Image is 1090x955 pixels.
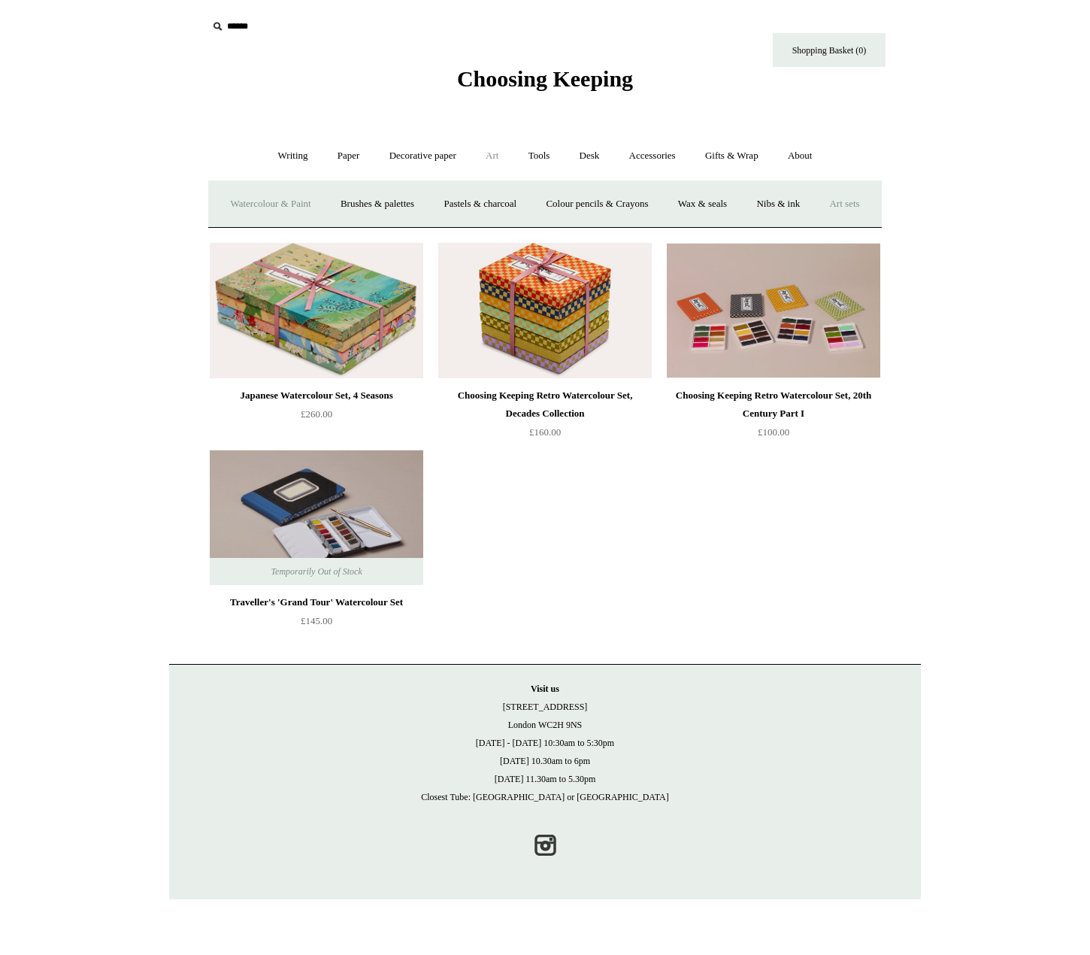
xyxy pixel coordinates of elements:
div: Traveller's 'Grand Tour' Watercolour Set [213,593,419,611]
a: Nibs & ink [743,184,813,224]
a: Tools [515,136,564,176]
a: Paper [324,136,374,176]
a: Wax & seals [665,184,740,224]
span: £160.00 [529,426,561,438]
img: Japanese Watercolour Set, 4 Seasons [210,243,423,378]
a: Decorative paper [376,136,470,176]
a: Choosing Keeping Retro Watercolour Set, Decades Collection £160.00 [438,387,652,448]
div: Choosing Keeping Retro Watercolour Set, 20th Century Part I [671,387,877,423]
div: Choosing Keeping Retro Watercolour Set, Decades Collection [442,387,648,423]
a: Choosing Keeping Retro Watercolour Set, 20th Century Part I £100.00 [667,387,880,448]
span: £100.00 [758,426,789,438]
a: Shopping Basket (0) [773,33,886,67]
a: Pastels & charcoal [430,184,530,224]
img: Choosing Keeping Retro Watercolour Set, Decades Collection [438,243,652,378]
a: Instagram [528,829,562,862]
a: Watercolour & Paint [216,184,324,224]
a: Desk [566,136,613,176]
a: About [774,136,826,176]
img: Traveller's 'Grand Tour' Watercolour Set [210,450,423,585]
span: £145.00 [301,615,332,626]
a: Accessories [616,136,689,176]
a: Japanese Watercolour Set, 4 Seasons £260.00 [210,387,423,448]
a: Japanese Watercolour Set, 4 Seasons Japanese Watercolour Set, 4 Seasons [210,243,423,378]
a: Writing [265,136,322,176]
a: Art [472,136,512,176]
div: Japanese Watercolour Set, 4 Seasons [213,387,419,405]
strong: Visit us [531,684,559,694]
a: Choosing Keeping Retro Watercolour Set, 20th Century Part I Choosing Keeping Retro Watercolour Se... [667,243,880,378]
img: Choosing Keeping Retro Watercolour Set, 20th Century Part I [667,243,880,378]
a: Colour pencils & Crayons [532,184,662,224]
a: Traveller's 'Grand Tour' Watercolour Set Traveller's 'Grand Tour' Watercolour Set Temporarily Out... [210,450,423,585]
span: Choosing Keeping [457,66,633,91]
span: Temporarily Out of Stock [256,558,377,585]
p: [STREET_ADDRESS] London WC2H 9NS [DATE] - [DATE] 10:30am to 5:30pm [DATE] 10.30am to 6pm [DATE] 1... [184,680,906,806]
span: £260.00 [301,408,332,420]
a: Art sets [816,184,873,224]
a: Brushes & palettes [327,184,428,224]
a: Choosing Keeping [457,78,633,89]
a: Gifts & Wrap [692,136,772,176]
a: Choosing Keeping Retro Watercolour Set, Decades Collection Choosing Keeping Retro Watercolour Set... [438,243,652,378]
a: Traveller's 'Grand Tour' Watercolour Set £145.00 [210,593,423,655]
